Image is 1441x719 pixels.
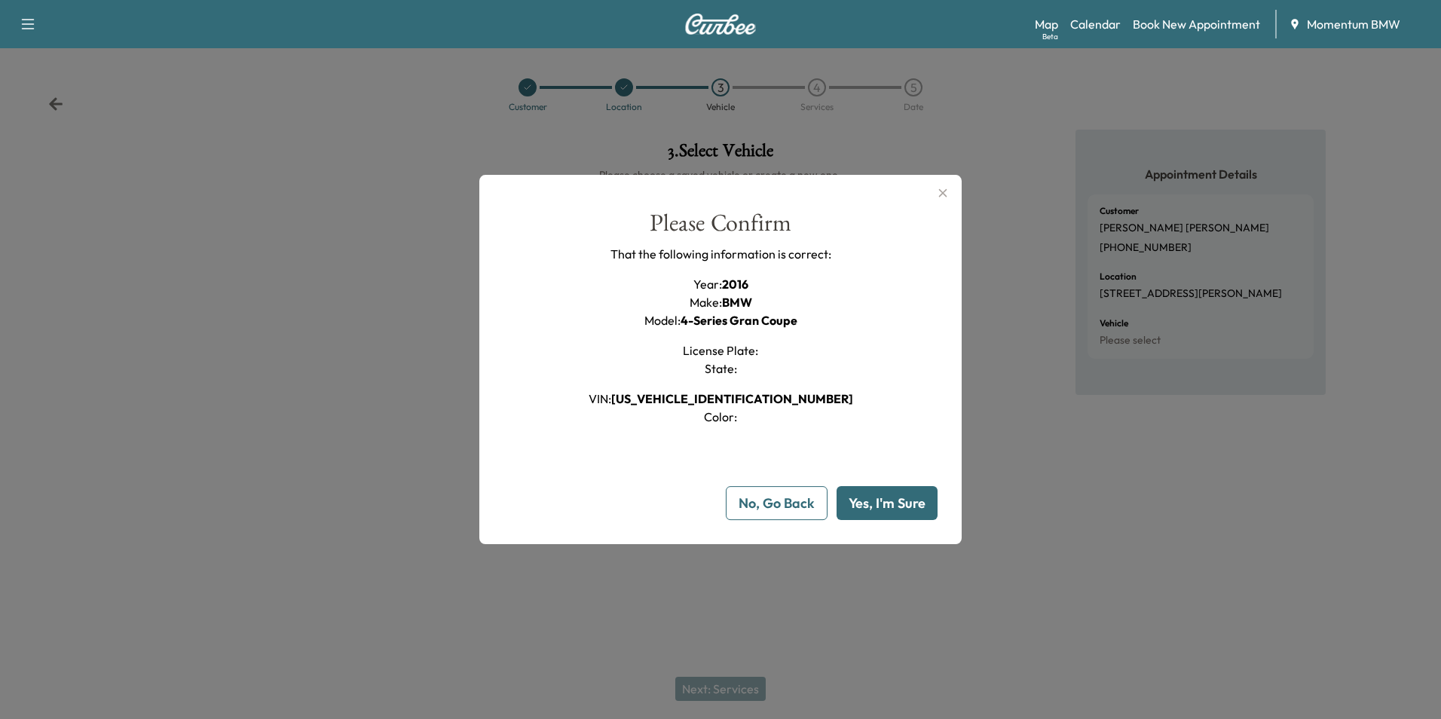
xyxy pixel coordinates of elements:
a: MapBeta [1035,15,1058,33]
span: 4-Series Gran Coupe [681,313,797,328]
a: Calendar [1070,15,1121,33]
p: That the following information is correct: [610,245,831,263]
h1: VIN : [589,390,853,408]
button: No, Go Back [726,486,828,520]
h1: Year : [693,275,748,293]
h1: State : [705,359,737,378]
button: Yes, I'm Sure [837,486,938,520]
div: Beta [1042,31,1058,42]
img: Curbee Logo [684,14,757,35]
div: Please Confirm [650,211,791,245]
span: Momentum BMW [1307,15,1400,33]
h1: Make : [690,293,752,311]
h1: License Plate : [683,341,758,359]
span: [US_VEHICLE_IDENTIFICATION_NUMBER] [611,391,853,406]
h1: Model : [644,311,797,329]
span: BMW [722,295,752,310]
span: 2016 [722,277,748,292]
a: Book New Appointment [1133,15,1260,33]
h1: Color : [704,408,737,426]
